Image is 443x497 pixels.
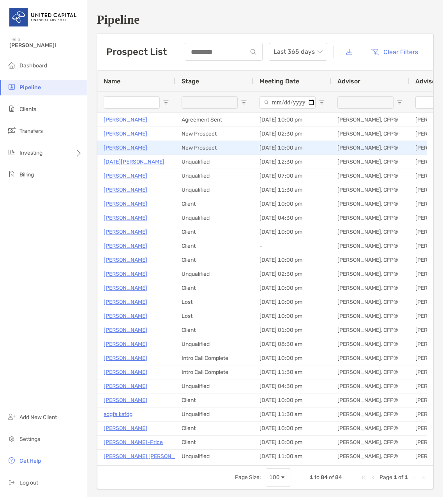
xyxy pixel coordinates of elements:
[104,269,147,279] a: [PERSON_NAME]
[329,474,334,481] span: of
[321,474,328,481] span: 84
[337,78,360,85] span: Advisor
[104,437,163,447] p: [PERSON_NAME]-Price
[253,337,331,351] div: [DATE] 08:30 am
[175,323,253,337] div: Client
[175,365,253,379] div: Intro Call Complete
[331,211,409,225] div: [PERSON_NAME], CFP®
[104,199,147,209] p: [PERSON_NAME]
[269,474,280,481] div: 100
[331,393,409,407] div: [PERSON_NAME], CFP®
[331,253,409,267] div: [PERSON_NAME], CFP®
[319,99,325,106] button: Open Filter Menu
[175,351,253,365] div: Intro Call Complete
[104,129,147,139] p: [PERSON_NAME]
[104,283,147,293] a: [PERSON_NAME]
[104,255,147,265] a: [PERSON_NAME]
[104,353,147,363] a: [PERSON_NAME]
[104,325,147,335] a: [PERSON_NAME]
[259,78,299,85] span: Meeting Date
[7,60,16,70] img: dashboard icon
[253,127,331,141] div: [DATE] 02:30 pm
[19,150,42,156] span: Investing
[253,295,331,309] div: [DATE] 10:00 pm
[7,456,16,465] img: get-help icon
[253,155,331,169] div: [DATE] 12:30 pm
[19,171,34,178] span: Billing
[7,126,16,135] img: transfers icon
[104,367,147,377] a: [PERSON_NAME]
[253,239,331,253] div: -
[104,185,147,195] a: [PERSON_NAME]
[175,155,253,169] div: Unqualified
[104,171,147,181] a: [PERSON_NAME]
[379,474,392,481] span: Page
[331,183,409,197] div: [PERSON_NAME], CFP®
[253,169,331,183] div: [DATE] 07:00 am
[253,225,331,239] div: [DATE] 10:00 pm
[175,281,253,295] div: Client
[253,393,331,407] div: [DATE] 10:00 pm
[175,127,253,141] div: New Prospect
[104,227,147,237] p: [PERSON_NAME]
[331,141,409,155] div: [PERSON_NAME], CFP®
[331,309,409,323] div: [PERSON_NAME], CFP®
[175,337,253,351] div: Unqualified
[104,157,164,167] a: [DATE][PERSON_NAME]
[7,148,16,157] img: investing icon
[394,474,397,481] span: 1
[331,407,409,421] div: [PERSON_NAME], CFP®
[253,113,331,127] div: [DATE] 10:00 pm
[175,141,253,155] div: New Prospect
[331,127,409,141] div: [PERSON_NAME], CFP®
[331,155,409,169] div: [PERSON_NAME], CFP®
[175,113,253,127] div: Agreement Sent
[274,43,323,60] span: Last 365 days
[253,407,331,421] div: [DATE] 11:30 am
[361,474,367,481] div: First Page
[253,323,331,337] div: [DATE] 01:00 pm
[175,267,253,281] div: Unqualified
[7,478,16,487] img: logout icon
[7,82,16,92] img: pipeline icon
[175,211,253,225] div: Unqualified
[331,197,409,211] div: [PERSON_NAME], CFP®
[104,311,147,321] p: [PERSON_NAME]
[175,379,253,393] div: Unqualified
[175,421,253,435] div: Client
[175,197,253,211] div: Client
[253,253,331,267] div: [DATE] 10:00 pm
[331,379,409,393] div: [PERSON_NAME], CFP®
[241,99,247,106] button: Open Filter Menu
[253,435,331,449] div: [DATE] 10:00 pm
[7,169,16,179] img: billing icon
[310,474,313,481] span: 1
[19,84,41,91] span: Pipeline
[331,449,409,463] div: [PERSON_NAME], CFP®
[104,339,147,349] a: [PERSON_NAME]
[104,213,147,223] a: [PERSON_NAME]
[331,365,409,379] div: [PERSON_NAME], CFP®
[104,451,237,461] p: [PERSON_NAME] [PERSON_NAME] [PERSON_NAME]
[7,434,16,443] img: settings icon
[104,423,147,433] a: [PERSON_NAME]
[314,474,319,481] span: to
[253,197,331,211] div: [DATE] 10:00 pm
[104,297,147,307] a: [PERSON_NAME]
[331,225,409,239] div: [PERSON_NAME], CFP®
[253,421,331,435] div: [DATE] 10:00 pm
[104,143,147,153] a: [PERSON_NAME]
[19,458,41,464] span: Get Help
[253,351,331,365] div: [DATE] 10:00 pm
[175,309,253,323] div: Lost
